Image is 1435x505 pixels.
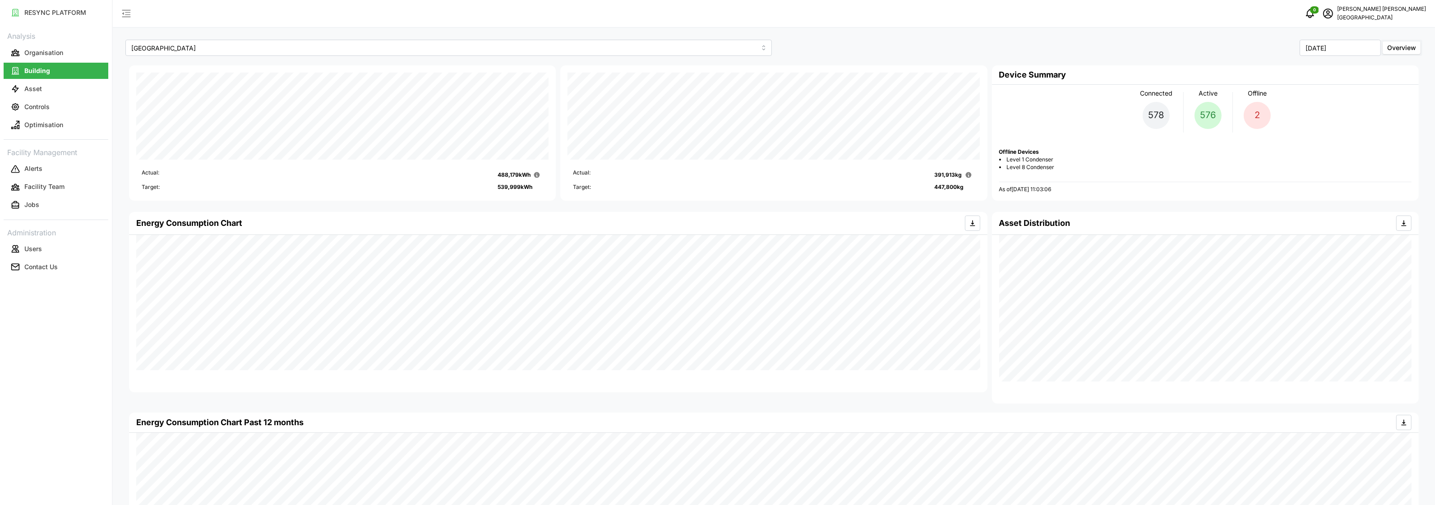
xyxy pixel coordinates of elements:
p: Administration [4,225,108,239]
p: Target: [573,183,591,192]
p: RESYNC PLATFORM [24,8,86,17]
a: Building [4,62,108,80]
p: Offline [1248,88,1267,98]
p: 576 [1200,108,1216,122]
h4: Asset Distribution [999,217,1070,229]
a: Alerts [4,160,108,178]
span: Overview [1387,44,1416,51]
p: Contact Us [24,262,58,271]
button: schedule [1319,5,1337,23]
p: 539,999 kWh [498,183,532,192]
p: Asset [24,84,42,93]
button: RESYNC PLATFORM [4,5,108,21]
a: Organisation [4,44,108,62]
a: RESYNC PLATFORM [4,4,108,22]
p: 2 [1255,108,1260,122]
a: Optimisation [4,116,108,134]
span: 0 [1313,7,1316,13]
a: Jobs [4,196,108,214]
a: Facility Team [4,178,108,196]
span: Level 1 Condenser [1007,156,1054,164]
p: [PERSON_NAME] [PERSON_NAME] [1337,5,1426,14]
p: 488,179 kWh [498,171,531,179]
span: Level 8 Condenser [1007,164,1055,171]
p: Facility Management [4,145,108,158]
button: Controls [4,99,108,115]
p: Controls [24,102,50,111]
p: Energy Consumption Chart Past 12 months [136,416,304,429]
p: 578 [1148,108,1164,122]
p: Alerts [24,164,42,173]
p: Active [1199,88,1218,98]
p: [GEOGRAPHIC_DATA] [1337,14,1426,22]
p: Building [24,66,50,75]
p: Connected [1140,88,1172,98]
button: Contact Us [4,259,108,275]
a: Controls [4,98,108,116]
h4: Device Summary [999,69,1066,81]
p: Jobs [24,200,39,209]
button: Building [4,63,108,79]
a: Users [4,240,108,258]
p: Actual: [142,169,159,181]
a: Contact Us [4,258,108,276]
button: Organisation [4,45,108,61]
p: Facility Team [24,182,65,191]
input: Select Month [1300,40,1381,56]
p: Optimisation [24,120,63,129]
p: Target: [142,183,160,192]
p: 391,913 kg [935,171,962,179]
button: Facility Team [4,179,108,195]
p: Offline Devices [999,148,1412,156]
p: Organisation [24,48,63,57]
h4: Energy Consumption Chart [136,217,242,229]
p: As of [DATE] 11:03:06 [999,186,1052,193]
button: Optimisation [4,117,108,133]
button: Users [4,241,108,257]
button: Jobs [4,197,108,213]
p: Actual: [573,169,591,181]
button: Alerts [4,161,108,177]
p: Users [24,244,42,253]
a: Asset [4,80,108,98]
button: Asset [4,81,108,97]
button: notifications [1301,5,1319,23]
p: Analysis [4,29,108,42]
p: 447,800 kg [935,183,964,192]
